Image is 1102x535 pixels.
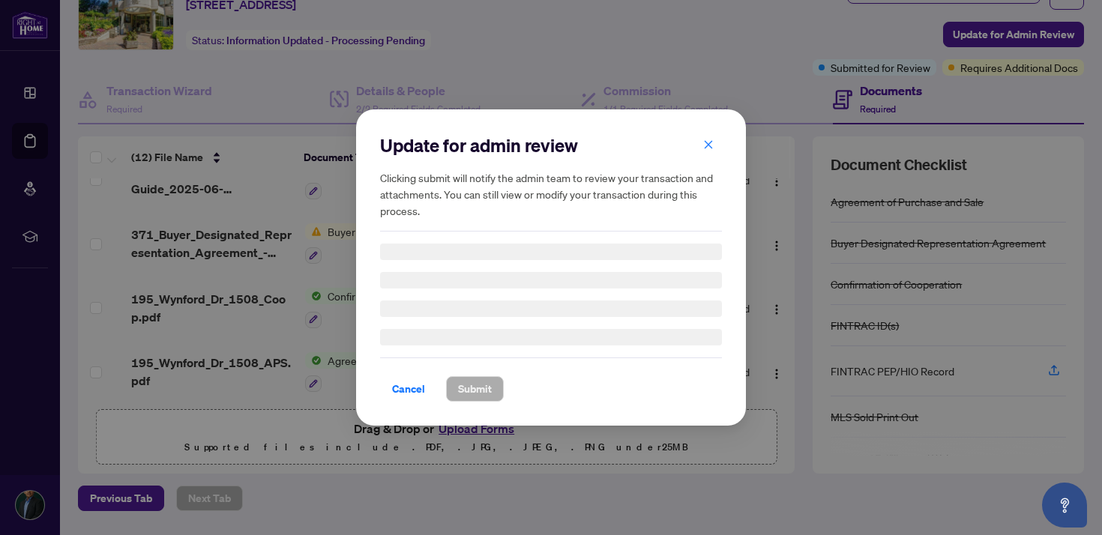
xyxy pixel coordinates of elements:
span: close [703,139,714,150]
button: Open asap [1042,483,1087,528]
button: Submit [446,376,504,402]
span: Cancel [392,377,425,401]
button: Cancel [380,376,437,402]
h2: Update for admin review [380,133,722,157]
h5: Clicking submit will notify the admin team to review your transaction and attachments. You can st... [380,169,722,219]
